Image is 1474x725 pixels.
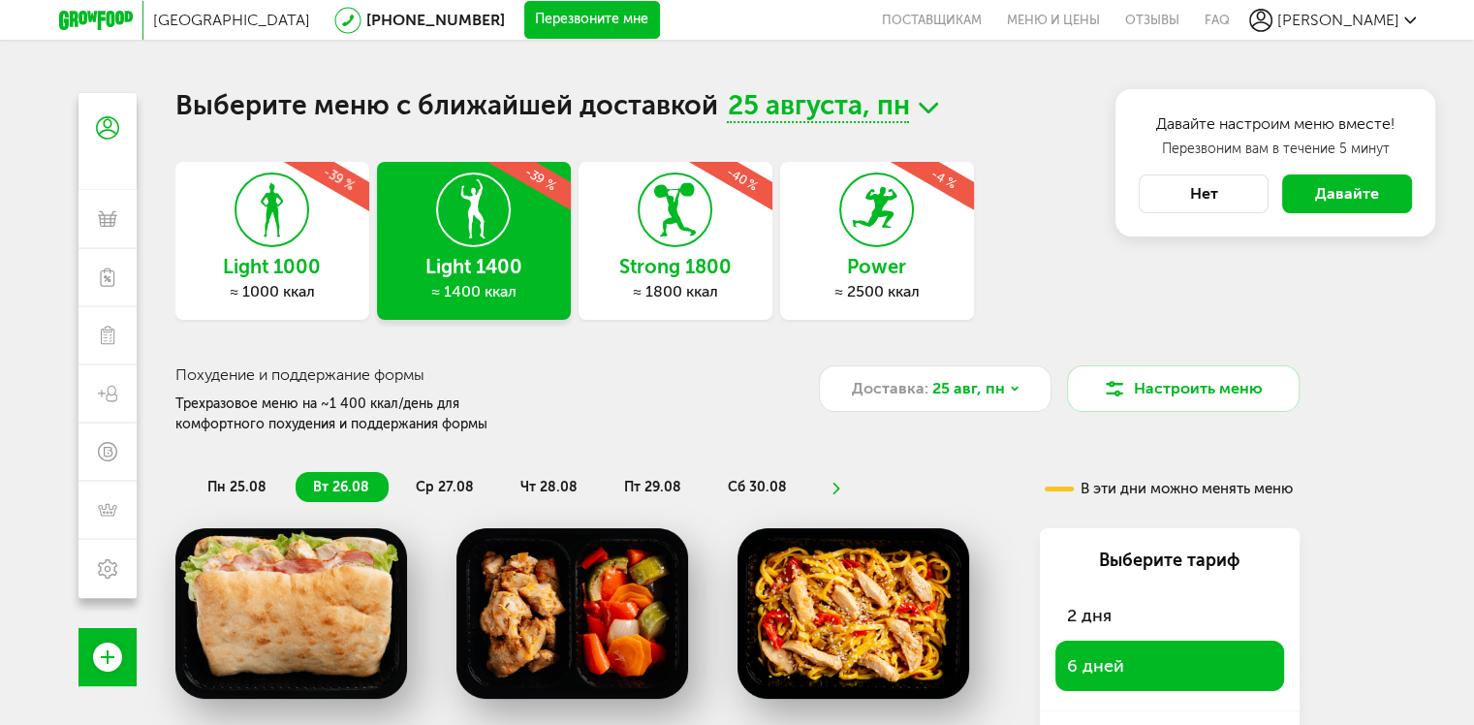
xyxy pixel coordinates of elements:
div: Выберите тариф [1055,548,1284,573]
span: [GEOGRAPHIC_DATA] [153,11,310,29]
div: ≈ 1400 ккал [377,282,571,301]
button: Давайте [1282,174,1412,213]
span: ср 27.08 [416,479,474,495]
div: ≈ 1800 ккал [579,282,772,301]
h4: Давайте настроим меню вместе! [1139,112,1412,136]
span: вт 26.08 [313,479,369,495]
h3: Power [780,256,974,277]
p: Перезвоним вам в течение 5 минут [1139,140,1412,159]
div: ≈ 1000 ккал [175,282,369,301]
h3: Light 1400 [377,256,571,277]
span: Доставка: [852,377,928,400]
span: пн 25.08 [207,479,267,495]
h3: Light 1000 [175,256,369,277]
img: big_K25WGlsAEynfCSuV.png [175,528,408,699]
img: big_TceYgiePvtiLYYAf.png [456,528,689,699]
button: Нет [1139,174,1269,213]
img: big_A8dMbFVdBMb6J8zv.png [737,528,970,699]
div: -40 % [652,119,832,237]
div: ≈ 2500 ккал [780,282,974,301]
a: [PHONE_NUMBER] [366,11,505,29]
h3: Похудение и поддержание формы [175,365,775,384]
h1: Выберите меню с ближайшей доставкой [175,93,1300,123]
button: Перезвоните мне [524,1,660,40]
div: -4 % [854,119,1034,237]
div: -39 % [249,119,429,237]
h3: Strong 1800 [579,256,772,277]
span: сб 30.08 [728,479,787,495]
button: Настроить меню [1067,365,1300,412]
span: [PERSON_NAME] [1277,11,1399,29]
span: 25 авг, пн [932,377,1005,400]
span: Давайте [1315,184,1379,203]
span: чт 28.08 [520,479,578,495]
span: 2 дня [1067,605,1112,626]
div: В эти дни можно менять меню [1045,482,1293,496]
span: пт 29.08 [624,479,681,495]
span: 25 августа, пн [727,93,909,123]
div: Трехразовое меню на ~1 400 ккал/день для комфортного похудения и поддержания формы [175,394,548,434]
span: 6 дней [1067,655,1124,677]
div: -39 % [451,119,631,237]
